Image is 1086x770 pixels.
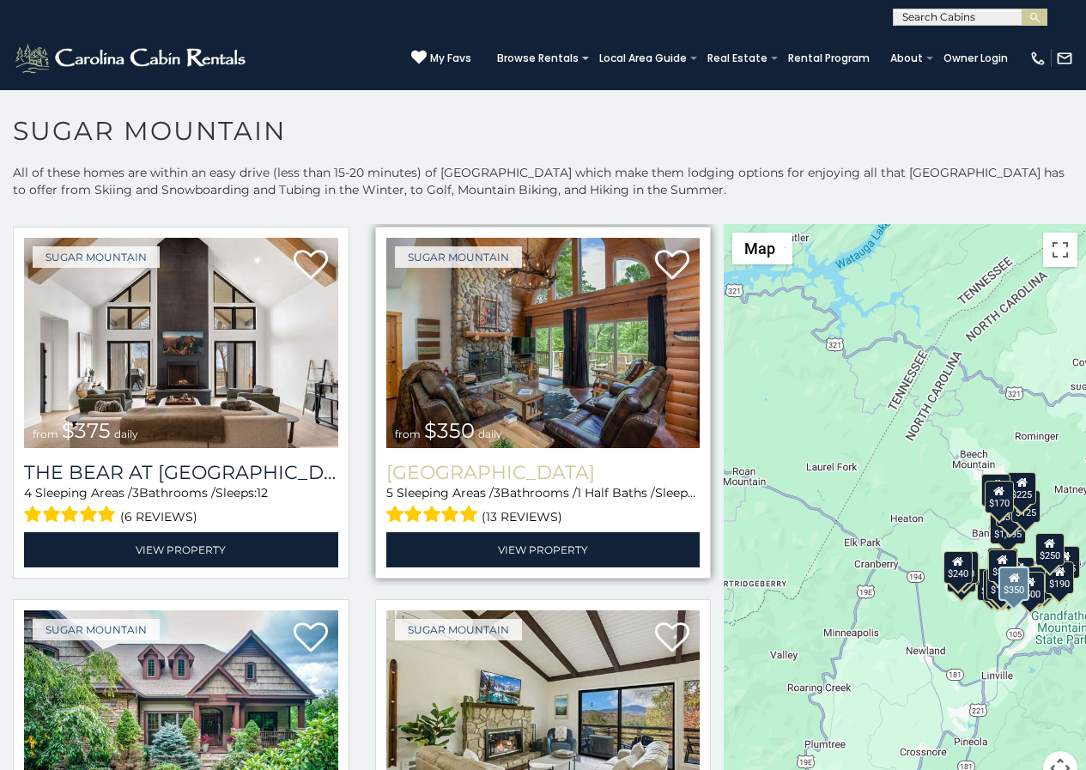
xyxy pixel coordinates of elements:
a: Local Area Guide [591,46,695,70]
img: phone-regular-white.png [1029,50,1047,67]
span: 12 [696,485,707,500]
div: $175 [986,567,1016,600]
div: $250 [1035,533,1065,566]
a: Grouse Moor Lodge from $350 daily [386,238,701,448]
div: $195 [1024,567,1053,599]
a: Sugar Mountain [33,246,160,268]
a: My Favs [411,50,471,67]
a: Sugar Mountain [395,619,522,640]
a: Owner Login [935,46,1016,70]
a: Add to favorites [294,248,328,284]
span: (6 reviews) [120,506,197,528]
button: Change map style [732,233,792,264]
a: The Bear At [GEOGRAPHIC_DATA] [24,461,338,484]
span: My Favs [430,51,471,66]
div: $125 [1011,490,1040,523]
a: Add to favorites [655,621,689,657]
span: 3 [132,485,139,500]
a: The Bear At Sugar Mountain from $375 daily [24,238,338,448]
a: View Property [24,532,338,567]
span: 3 [494,485,501,500]
button: Toggle fullscreen view [1043,233,1077,267]
a: [GEOGRAPHIC_DATA] [386,461,701,484]
a: About [882,46,931,70]
div: $170 [985,481,1014,513]
span: from [33,427,58,440]
a: View Property [386,532,701,567]
span: 12 [257,485,268,500]
div: Sleeping Areas / Bathrooms / Sleeps: [24,484,338,528]
img: mail-regular-white.png [1056,50,1073,67]
div: $350 [998,567,1029,601]
span: daily [114,427,138,440]
h3: The Bear At Sugar Mountain [24,461,338,484]
img: White-1-2.png [13,41,251,76]
span: 5 [386,485,393,500]
div: $1,095 [990,512,1026,544]
div: $155 [1051,546,1080,579]
span: daily [478,427,502,440]
div: Sleeping Areas / Bathrooms / Sleeps: [386,484,701,528]
a: Sugar Mountain [33,619,160,640]
span: Map [744,239,775,258]
a: Add to favorites [655,248,689,284]
div: $200 [1005,557,1034,590]
a: Real Estate [699,46,776,70]
div: $500 [1016,572,1045,604]
div: $190 [987,548,1016,580]
span: 4 [24,485,32,500]
span: $350 [424,418,475,443]
span: 1 Half Baths / [577,485,655,500]
a: Rental Program [780,46,878,70]
div: $155 [983,569,1012,602]
div: $225 [1007,472,1036,505]
div: $240 [981,474,1010,506]
a: Sugar Mountain [395,246,522,268]
span: $375 [62,418,111,443]
img: Grouse Moor Lodge [386,238,701,448]
span: (13 reviews) [482,506,562,528]
a: Add to favorites [294,621,328,657]
span: from [395,427,421,440]
div: $300 [988,549,1017,582]
h3: Grouse Moor Lodge [386,461,701,484]
div: $190 [1045,561,1074,594]
div: $240 [943,551,973,584]
a: Browse Rentals [488,46,587,70]
img: The Bear At Sugar Mountain [24,238,338,448]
